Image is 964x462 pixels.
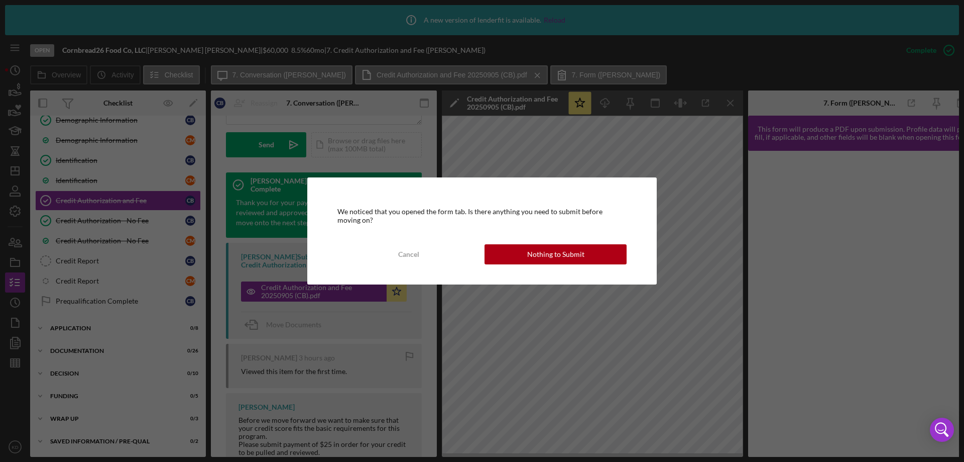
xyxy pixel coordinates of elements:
button: Cancel [337,244,479,264]
div: Open Intercom Messenger [930,418,954,442]
button: Nothing to Submit [485,244,627,264]
div: Cancel [398,244,419,264]
div: Nothing to Submit [527,244,584,264]
div: We noticed that you opened the form tab. Is there anything you need to submit before moving on? [337,208,627,224]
